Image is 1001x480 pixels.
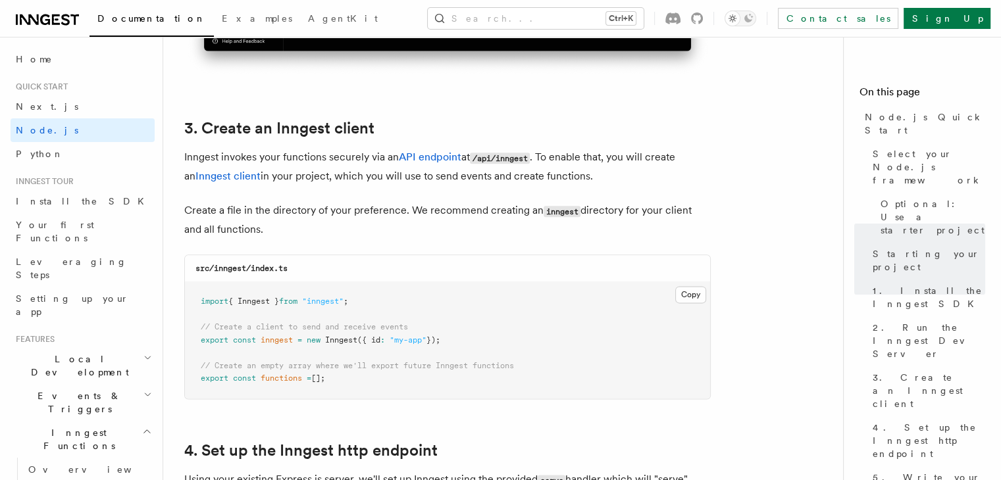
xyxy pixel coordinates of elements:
[307,373,311,383] span: =
[16,256,127,280] span: Leveraging Steps
[544,206,580,217] code: inngest
[184,148,711,185] p: Inngest invokes your functions securely via an at . To enable that, you will create an in your pr...
[867,142,985,192] a: Select your Node.js framework
[16,196,152,206] span: Install the SDK
[11,213,155,250] a: Your first Functions
[11,426,142,452] span: Inngest Functions
[867,279,985,316] a: 1. Install the Inngest SDK
[311,373,325,383] span: [];
[873,247,985,274] span: Starting your project
[426,335,440,345] span: });
[201,297,228,306] span: import
[300,4,386,36] a: AgentKit
[195,264,288,273] code: src/inngest/index.ts
[470,153,530,164] code: /api/inngest
[867,316,985,366] a: 2. Run the Inngest Dev Server
[228,297,279,306] span: { Inngest }
[11,118,155,142] a: Node.js
[11,47,155,71] a: Home
[233,373,256,383] span: const
[390,335,426,345] span: "my-app"
[307,335,321,345] span: new
[11,287,155,324] a: Setting up your app
[606,12,636,25] kbd: Ctrl+K
[184,441,438,460] a: 4. Set up the Inngest http endpoint
[16,125,78,135] span: Node.js
[16,101,78,112] span: Next.js
[867,366,985,416] a: 3. Create an Inngest client
[11,347,155,384] button: Local Development
[16,220,94,243] span: Your first Functions
[357,335,380,345] span: ({ id
[11,176,74,187] span: Inngest tour
[399,151,461,163] a: API endpoint
[11,384,155,421] button: Events & Triggers
[201,373,228,383] span: export
[11,95,155,118] a: Next.js
[297,335,302,345] span: =
[184,201,711,239] p: Create a file in the directory of your preference. We recommend creating an directory for your cl...
[860,105,985,142] a: Node.js Quick Start
[16,293,129,317] span: Setting up your app
[867,416,985,466] a: 4. Set up the Inngest http endpoint
[279,297,297,306] span: from
[16,53,53,66] span: Home
[873,147,985,187] span: Select your Node.js framework
[184,119,374,137] a: 3. Create an Inngest client
[11,189,155,213] a: Install the SDK
[222,13,292,24] span: Examples
[261,373,302,383] span: functions
[725,11,756,26] button: Toggle dark mode
[11,82,68,92] span: Quick start
[873,421,985,460] span: 4. Set up the Inngest http endpoint
[201,335,228,345] span: export
[865,110,985,137] span: Node.js Quick Start
[233,335,256,345] span: const
[16,149,64,159] span: Python
[873,321,985,360] span: 2. Run the Inngest Dev Server
[11,421,155,458] button: Inngest Functions
[28,464,164,475] span: Overview
[778,8,898,29] a: Contact sales
[881,197,985,237] span: Optional: Use a starter project
[214,4,300,36] a: Examples
[325,335,357,345] span: Inngest
[380,335,385,345] span: :
[11,389,143,416] span: Events & Triggers
[97,13,206,24] span: Documentation
[675,286,706,303] button: Copy
[428,8,644,29] button: Search...Ctrl+K
[201,322,408,331] span: // Create a client to send and receive events
[11,352,143,379] span: Local Development
[873,371,985,410] span: 3. Create an Inngest client
[11,250,155,287] a: Leveraging Steps
[875,192,985,242] a: Optional: Use a starter project
[261,335,293,345] span: inngest
[11,142,155,166] a: Python
[195,170,261,182] a: Inngest client
[302,297,344,306] span: "inngest"
[860,84,985,105] h4: On this page
[344,297,348,306] span: ;
[201,361,514,370] span: // Create an empty array where we'll export future Inngest functions
[308,13,378,24] span: AgentKit
[11,334,55,345] span: Features
[90,4,214,37] a: Documentation
[904,8,990,29] a: Sign Up
[867,242,985,279] a: Starting your project
[873,284,985,310] span: 1. Install the Inngest SDK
